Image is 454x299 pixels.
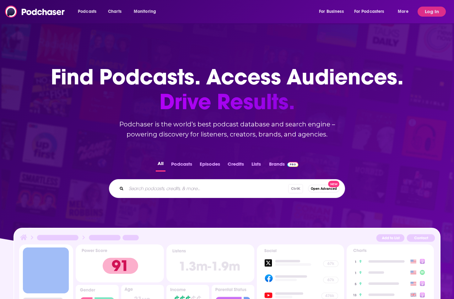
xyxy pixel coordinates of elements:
a: BrandsPodchaser Pro [269,159,298,172]
button: Open AdvancedNew [308,185,340,192]
span: Charts [108,7,122,16]
button: All [156,159,165,172]
button: Log In [418,7,446,17]
button: open menu [350,7,393,17]
button: Lists [250,159,263,172]
button: open menu [315,7,352,17]
span: Monitoring [134,7,156,16]
span: More [398,7,408,16]
button: open menu [393,7,416,17]
input: Search podcasts, credits, & more... [126,184,288,194]
span: Podcasts [78,7,96,16]
h1: Find Podcasts. Access Audiences. [51,65,403,114]
img: Podchaser - Follow, Share and Rate Podcasts [5,6,65,18]
span: For Podcasters [354,7,384,16]
h2: Podchaser is the world’s best podcast database and search engine – powering discovery for listene... [101,119,353,139]
a: Charts [104,7,125,17]
span: Drive Results. [51,89,403,114]
div: Search podcasts, credits, & more... [109,179,345,198]
img: Podchaser Pro [287,162,298,167]
span: New [328,181,339,187]
span: Ctrl K [288,184,303,193]
button: Podcasts [169,159,194,172]
button: open menu [73,7,105,17]
button: open menu [129,7,164,17]
span: For Business [319,7,344,16]
img: Podcast Insights Header [19,233,435,244]
img: Podcast Insights Power score [76,244,164,283]
span: Open Advanced [311,187,337,190]
button: Credits [226,159,246,172]
img: Podcast Insights Listens [166,244,254,283]
button: Episodes [198,159,222,172]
